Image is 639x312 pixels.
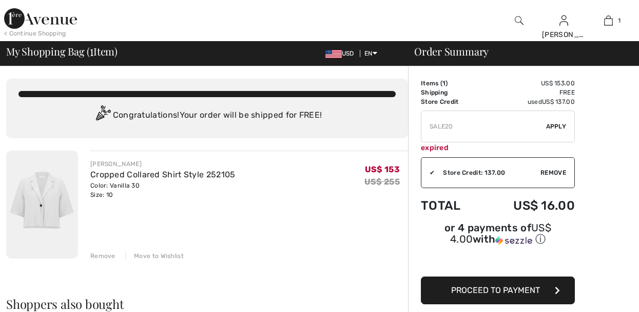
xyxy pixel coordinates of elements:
div: ✔ [421,168,435,177]
td: Store Credit [421,97,481,106]
a: 1 [587,14,630,27]
h2: Shoppers also bought [6,298,408,310]
div: expired [421,142,575,153]
img: 1ère Avenue [4,8,77,29]
span: 1 [90,44,93,57]
a: Cropped Collared Shirt Style 252105 [90,170,236,179]
div: or 4 payments ofUS$ 4.00withSezzle Click to learn more about Sezzle [421,223,575,250]
td: Shipping [421,88,481,97]
div: Move to Wishlist [125,251,184,261]
div: Order Summary [402,46,633,57]
div: Store Credit: 137.00 [435,168,540,177]
div: Remove [90,251,115,261]
img: US Dollar [325,50,342,58]
s: US$ 255 [364,177,400,187]
td: Items ( ) [421,79,481,88]
span: EN [364,50,377,57]
iframe: Find more information here [447,18,639,312]
span: My Shopping Bag ( Item) [6,46,118,57]
div: Color: Vanilla 30 Size: 10 [90,181,236,199]
div: < Continue Shopping [4,29,66,38]
a: Sign In [559,15,568,25]
iframe: PayPal-paypal [421,250,575,273]
span: 1 [618,16,621,25]
td: Total [421,188,481,223]
img: My Bag [604,14,613,27]
img: Cropped Collared Shirt Style 252105 [6,151,78,259]
span: 1 [442,80,446,87]
span: USD [325,50,358,57]
span: US$ 153 [365,164,400,174]
div: [PERSON_NAME] [90,159,236,169]
img: My Info [559,14,568,27]
img: search the website [515,14,524,27]
div: Congratulations! Your order will be shipped for FREE! [18,105,396,126]
button: Proceed to Payment [421,277,575,304]
input: Promo code [421,111,546,142]
div: or 4 payments of with [421,223,575,246]
img: Congratulation2.svg [92,105,113,126]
